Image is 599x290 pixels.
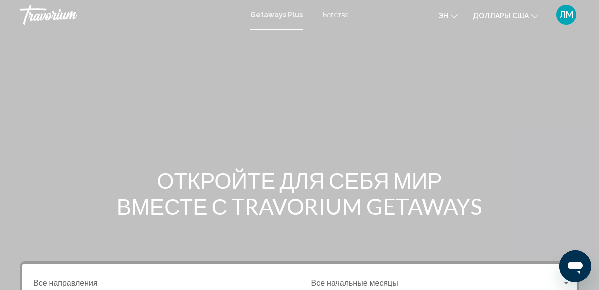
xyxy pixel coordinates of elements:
span: эн [438,12,448,20]
iframe: Button to launch messaging window [559,250,591,282]
span: ЛМ [559,10,573,20]
a: Травориум [20,5,240,25]
h1: ОТКРОЙТЕ ДЛЯ СЕБЯ МИР ВМЕСТЕ С TRAVORIUM GETAWAYS [112,167,487,219]
button: Изменить валюту [473,8,538,23]
span: Доллары США [473,12,529,20]
a: Бегства [323,11,349,19]
a: Getaways Plus [250,11,303,19]
button: Изменение языка [438,8,458,23]
button: Пользовательское меню [553,4,579,25]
